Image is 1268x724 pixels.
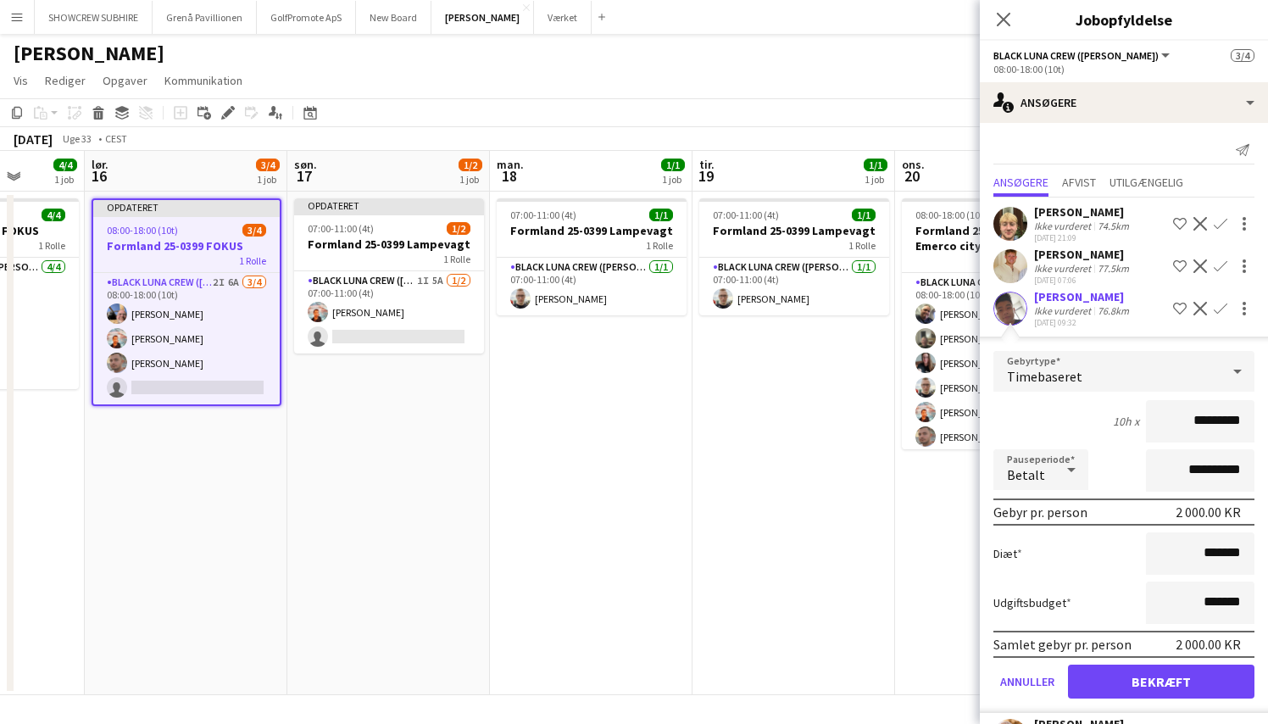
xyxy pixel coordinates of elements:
span: man. [497,157,524,172]
span: 1/2 [447,222,470,235]
span: 16 [89,166,108,186]
div: 77.5km [1094,262,1132,275]
h3: Formland 25-0399 FOKUS [93,238,280,253]
span: Timebaseret [1007,368,1082,385]
button: Grenå Pavillionen [153,1,257,34]
span: 07:00-11:00 (4t) [510,209,576,221]
h3: Formland 25-0399 Lampevagt [699,223,889,238]
h3: Formland 25-0399 Lampevagt [497,223,687,238]
app-job-card: Opdateret07:00-11:00 (4t)1/2Formland 25-0399 Lampevagt1 RolleBlack Luna Crew ([PERSON_NAME])1I5A1... [294,198,484,354]
div: 2 000.00 KR [1176,504,1241,521]
span: 1 Rolle [239,254,266,267]
button: Værket [534,1,592,34]
app-job-card: 07:00-11:00 (4t)1/1Formland 25-0399 Lampevagt1 RolleBlack Luna Crew ([PERSON_NAME])1/107:00-11:00... [497,198,687,315]
button: New Board [356,1,431,34]
div: 1 job [459,173,481,186]
span: 1 Rolle [38,239,65,252]
a: Rediger [38,70,92,92]
app-job-card: 08:00-18:00 (10t)6/6Formland 25-0399 Ombyg Emerco city og nedtagning1 RolleBlack Luna Crew ([PERS... [902,198,1092,449]
span: søn. [294,157,317,172]
h3: Jobopfyldelse [980,8,1268,31]
span: 1/1 [864,159,887,171]
div: Ikke vurderet [1034,262,1094,275]
div: 08:00-18:00 (10t) [993,63,1254,75]
span: 19 [697,166,715,186]
span: 3/4 [1231,49,1254,62]
div: CEST [105,132,127,145]
span: Kommunikation [164,73,242,88]
span: 1/2 [459,159,482,171]
app-card-role: Black Luna Crew ([PERSON_NAME])6/608:00-18:00 (10t)[PERSON_NAME][PERSON_NAME][PERSON_NAME][PERSON... [902,273,1092,454]
app-job-card: Opdateret08:00-18:00 (10t)3/4Formland 25-0399 FOKUS1 RolleBlack Luna Crew ([PERSON_NAME])2I6A3/40... [92,198,281,406]
span: 1 Rolle [848,239,876,252]
span: Opgaver [103,73,147,88]
div: 1 job [54,173,76,186]
span: Uge 33 [56,132,98,145]
button: Annuller [993,665,1061,699]
div: Samlet gebyr pr. person [993,636,1132,653]
span: Black Luna Crew (Danny) [993,49,1159,62]
h1: [PERSON_NAME] [14,41,164,66]
span: 07:00-11:00 (4t) [308,222,374,235]
button: Bekræft [1068,665,1254,699]
span: 1 Rolle [443,253,470,265]
span: Utilgængelig [1109,176,1183,188]
div: Ansøgere [980,82,1268,123]
span: 1 Rolle [646,239,673,252]
app-card-role: Black Luna Crew ([PERSON_NAME])2I6A3/408:00-18:00 (10t)[PERSON_NAME][PERSON_NAME][PERSON_NAME] [93,273,280,404]
div: Opdateret [93,200,280,214]
span: 4/4 [42,209,65,221]
span: 08:00-18:00 (10t) [915,209,987,221]
a: Vis [7,70,35,92]
div: [DATE] 21:09 [1034,232,1132,243]
span: 3/4 [242,224,266,237]
div: Ikke vurderet [1034,304,1094,317]
span: 1/1 [661,159,685,171]
div: [DATE] [14,131,53,148]
span: Betalt [1007,466,1045,483]
div: [PERSON_NAME] [1034,247,1132,262]
app-card-role: Black Luna Crew ([PERSON_NAME])1/107:00-11:00 (4t)[PERSON_NAME] [699,258,889,315]
span: 4/4 [53,159,77,171]
span: Vis [14,73,28,88]
h3: Formland 25-0399 Ombyg Emerco city og nedtagning [902,223,1092,253]
app-card-role: Black Luna Crew ([PERSON_NAME])1/107:00-11:00 (4t)[PERSON_NAME] [497,258,687,315]
button: GolfPromote ApS [257,1,356,34]
div: Opdateret [294,198,484,212]
label: Udgiftsbudget [993,595,1071,610]
span: tir. [699,157,715,172]
div: [DATE] 09:32 [1034,317,1132,328]
div: [PERSON_NAME] [1034,289,1132,304]
h3: Formland 25-0399 Lampevagt [294,237,484,252]
div: 1 job [865,173,887,186]
div: 74.5km [1094,220,1132,232]
app-card-role: Black Luna Crew ([PERSON_NAME])1I5A1/207:00-11:00 (4t)[PERSON_NAME] [294,271,484,354]
span: 1/1 [852,209,876,221]
div: [PERSON_NAME] [1034,204,1132,220]
div: 76.8km [1094,304,1132,317]
div: 10h x [1113,414,1139,429]
span: 08:00-18:00 (10t) [107,224,178,237]
span: 20 [899,166,925,186]
span: 07:00-11:00 (4t) [713,209,779,221]
span: 3/4 [256,159,280,171]
span: Ansøgere [993,176,1048,188]
div: [DATE] 07:06 [1034,275,1132,286]
span: Afvist [1062,176,1096,188]
div: 1 job [662,173,684,186]
a: Kommunikation [158,70,249,92]
span: lør. [92,157,108,172]
div: Ikke vurderet [1034,220,1094,232]
app-job-card: 07:00-11:00 (4t)1/1Formland 25-0399 Lampevagt1 RolleBlack Luna Crew ([PERSON_NAME])1/107:00-11:00... [699,198,889,315]
button: Black Luna Crew ([PERSON_NAME]) [993,49,1172,62]
div: 2 000.00 KR [1176,636,1241,653]
a: Opgaver [96,70,154,92]
button: SHOWCREW SUBHIRE [35,1,153,34]
span: 18 [494,166,524,186]
span: ons. [902,157,925,172]
label: Diæt [993,546,1022,561]
span: 1/1 [649,209,673,221]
